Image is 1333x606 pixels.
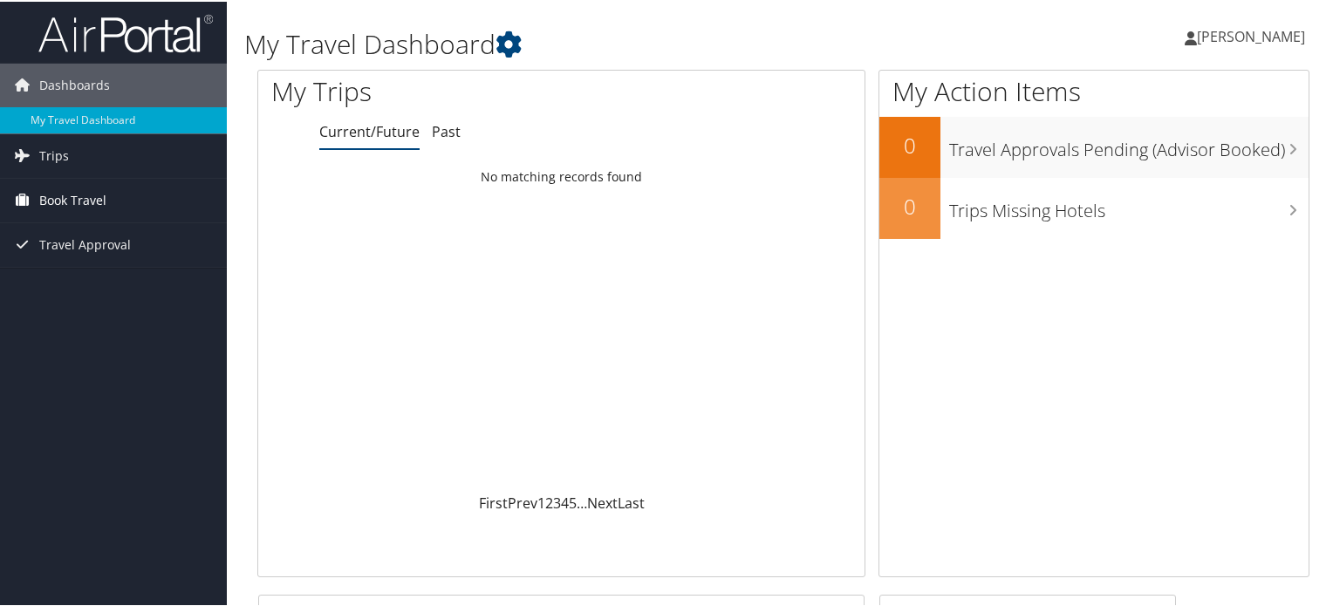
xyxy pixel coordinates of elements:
a: Prev [508,492,537,511]
a: 0Trips Missing Hotels [879,176,1309,237]
span: Dashboards [39,62,110,106]
td: No matching records found [258,160,865,191]
a: Past [432,120,461,140]
a: 3 [553,492,561,511]
h2: 0 [879,190,940,220]
h1: My Action Items [879,71,1309,108]
img: airportal-logo.png [38,11,213,52]
a: 4 [561,492,569,511]
h3: Travel Approvals Pending (Advisor Booked) [949,127,1309,160]
a: 5 [569,492,577,511]
h3: Trips Missing Hotels [949,188,1309,221]
a: Next [587,492,618,511]
span: Trips [39,133,69,176]
h1: My Trips [271,71,599,108]
h1: My Travel Dashboard [244,24,963,61]
a: 0Travel Approvals Pending (Advisor Booked) [879,115,1309,176]
a: [PERSON_NAME] [1185,9,1323,61]
span: Book Travel [39,177,106,221]
a: 1 [537,492,545,511]
span: [PERSON_NAME] [1197,25,1305,44]
span: … [577,492,587,511]
span: Travel Approval [39,221,131,265]
a: Current/Future [319,120,420,140]
a: First [479,492,508,511]
a: Last [618,492,645,511]
a: 2 [545,492,553,511]
h2: 0 [879,129,940,159]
